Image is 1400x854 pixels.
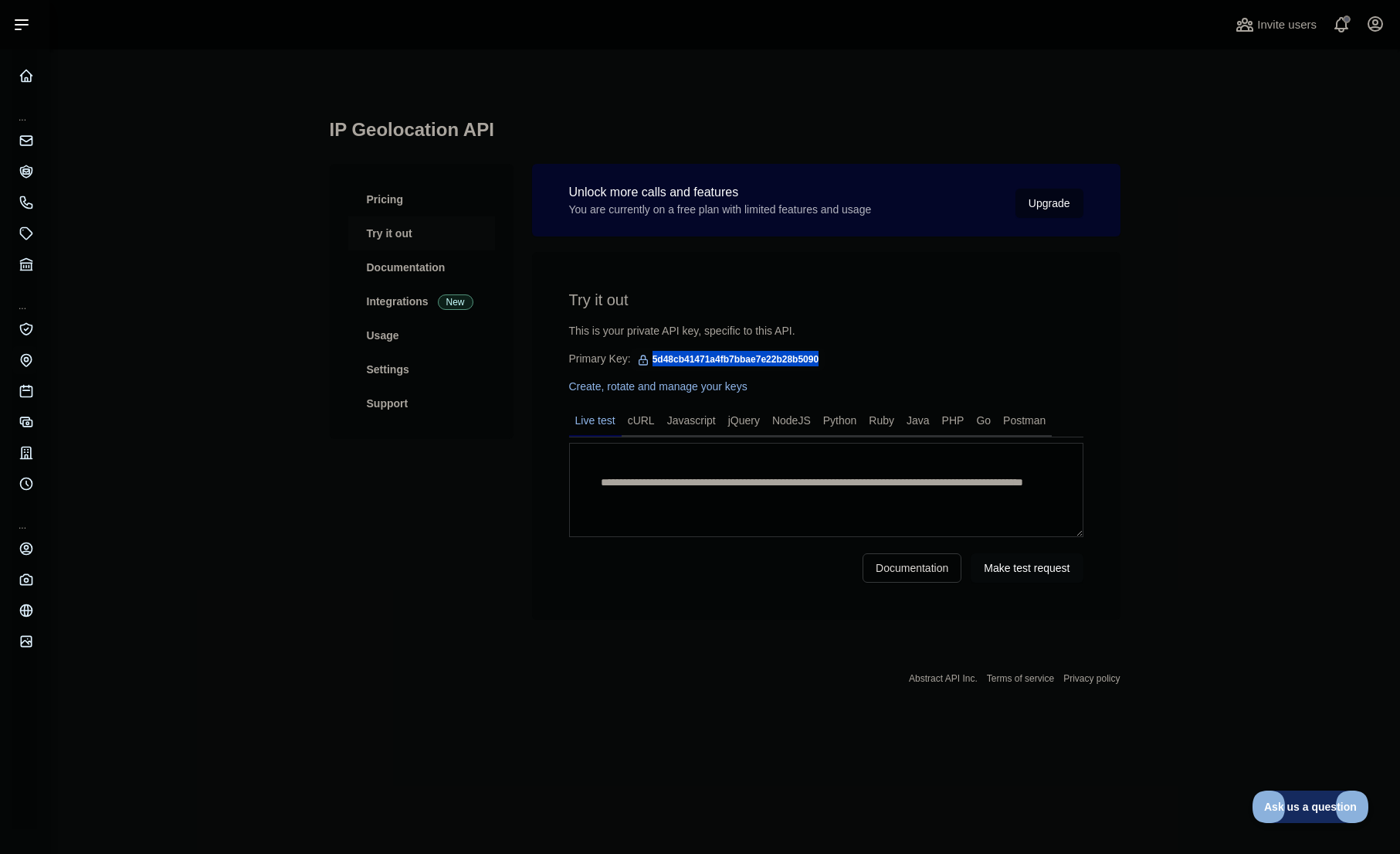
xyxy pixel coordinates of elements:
a: Go [970,408,997,433]
span: Invite users [1257,16,1317,34]
div: ... [12,501,37,532]
button: Invite users [1232,12,1320,37]
a: Create, rotate and manage your keys [569,380,747,393]
div: Unlock more calls and features [569,183,872,202]
span: New [438,294,473,310]
a: Ruby [863,408,900,433]
a: Javascript [661,408,722,433]
a: NodeJS [766,408,817,433]
a: Live test [569,408,622,433]
a: Postman [997,408,1052,433]
a: Try it out [348,216,495,250]
a: Pricing [348,182,495,216]
a: Documentation [348,250,495,284]
button: Upgrade [1015,189,1083,218]
div: ... [12,93,37,124]
a: PHP [936,408,971,433]
div: Primary Key: [569,351,1083,366]
a: Terms of service [987,673,1054,684]
a: Support [348,386,495,420]
a: Abstract API Inc. [909,673,978,684]
span: 5d48cb41471a4fb7bbae7e22b28b5090 [631,348,825,371]
div: ... [12,281,37,312]
a: Integrations New [348,284,495,318]
a: Python [817,408,863,433]
div: This is your private API key, specific to this API. [569,323,1083,339]
a: Settings [348,352,495,386]
div: You are currently on a free plan with limited features and usage [569,202,872,217]
button: Make test request [971,553,1083,583]
h2: Try it out [569,289,1083,311]
a: Privacy policy [1063,673,1120,684]
a: jQuery [722,408,766,433]
a: Documentation [863,553,961,583]
a: Usage [348,318,495,352]
a: cURL [622,408,661,433]
iframe: Toggle Customer Support [1253,791,1369,823]
h1: IP Geolocation API [330,117,1120,155]
a: Java [900,408,936,433]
